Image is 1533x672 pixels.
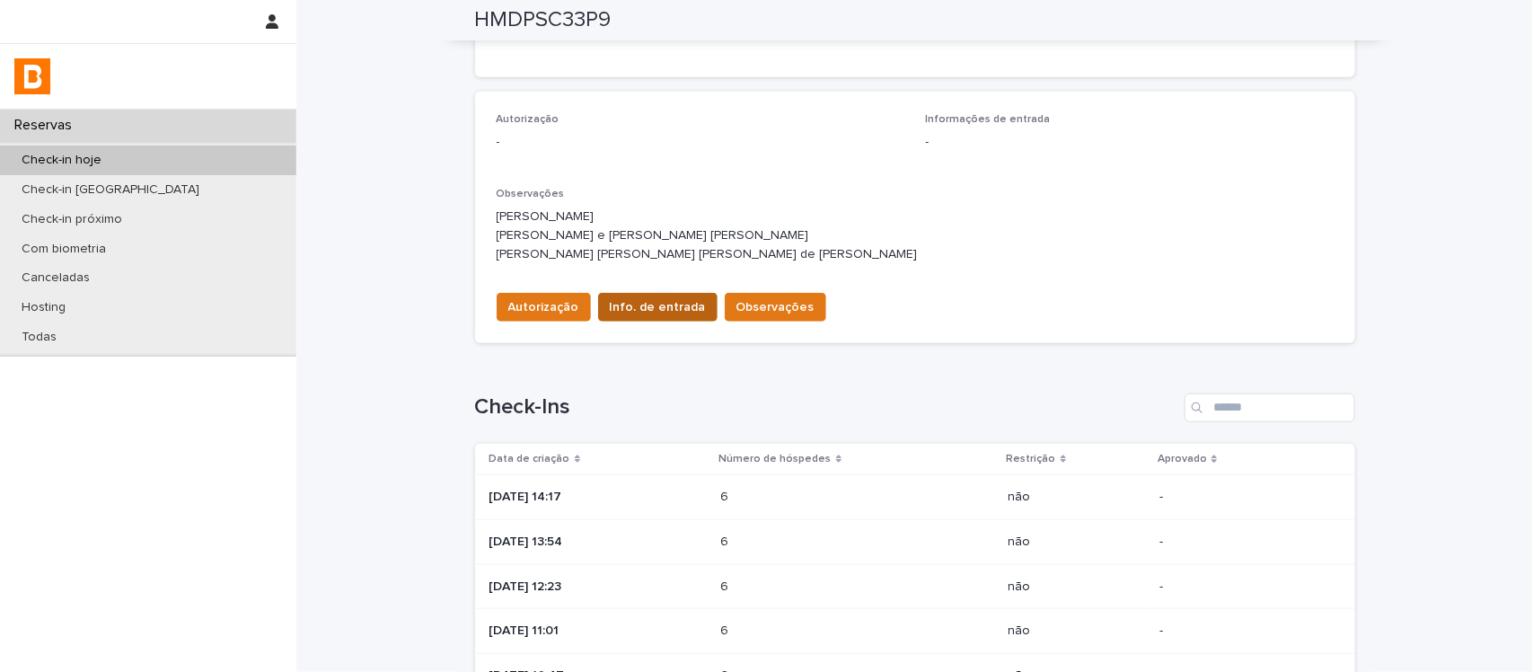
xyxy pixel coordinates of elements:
p: - [497,133,904,152]
p: Check-in hoje [7,153,116,168]
h1: Check-Ins [475,394,1177,420]
p: não [1009,535,1146,550]
p: Aprovado [1158,449,1207,469]
tr: [DATE] 12:2366 não- [475,564,1355,609]
p: - [1159,579,1326,595]
input: Search [1185,393,1355,422]
p: Reservas [7,117,86,134]
p: [DATE] 13:54 [489,535,707,550]
p: [DATE] 12:23 [489,579,707,595]
p: [PERSON_NAME] [PERSON_NAME] e [PERSON_NAME] [PERSON_NAME] [PERSON_NAME] [PERSON_NAME] [PERSON_NAM... [497,208,1334,263]
p: - [1159,490,1326,505]
p: Data de criação [489,449,570,469]
tr: [DATE] 11:0166 não- [475,609,1355,654]
p: Com biometria [7,242,120,257]
p: não [1009,623,1146,639]
img: zVaNuJHRTjyIjT5M9Xd5 [14,58,50,94]
span: Info. de entrada [610,298,706,316]
p: Canceladas [7,270,104,286]
p: 6 [721,620,733,639]
p: não [1009,579,1146,595]
p: - [1159,535,1326,550]
p: Check-in próximo [7,212,137,227]
span: Observações [497,189,565,199]
h2: HMDPSC33P9 [475,7,612,33]
p: Check-in [GEOGRAPHIC_DATA] [7,182,214,198]
tr: [DATE] 13:5466 não- [475,519,1355,564]
p: 6 [721,531,733,550]
tr: [DATE] 14:1766 não- [475,475,1355,520]
p: 6 [721,486,733,505]
button: Autorização [497,293,591,322]
p: Restrição [1007,449,1056,469]
p: Hosting [7,300,80,315]
p: - [926,133,1334,152]
button: Info. de entrada [598,293,718,322]
span: Autorização [497,114,559,125]
p: não [1009,490,1146,505]
button: Observações [725,293,826,322]
p: Todas [7,330,71,345]
span: Informações de entrada [926,114,1051,125]
p: Número de hóspedes [719,449,832,469]
p: - [1159,623,1326,639]
span: Autorização [508,298,579,316]
p: [DATE] 14:17 [489,490,707,505]
p: 6 [721,576,733,595]
span: Observações [736,298,815,316]
p: [DATE] 11:01 [489,623,707,639]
